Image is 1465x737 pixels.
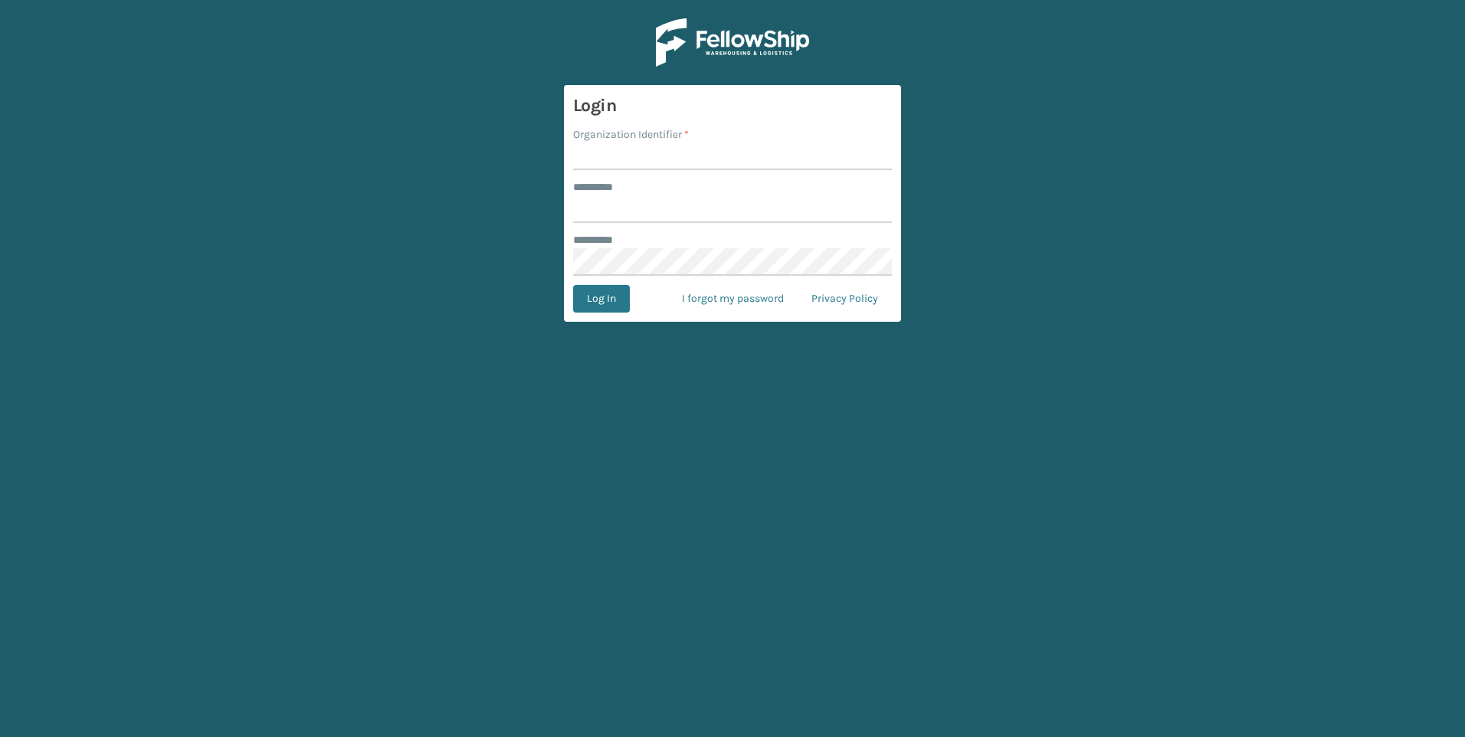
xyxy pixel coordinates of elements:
[573,94,892,117] h3: Login
[668,285,798,313] a: I forgot my password
[573,126,689,142] label: Organization Identifier
[573,285,630,313] button: Log In
[656,18,809,67] img: Logo
[798,285,892,313] a: Privacy Policy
